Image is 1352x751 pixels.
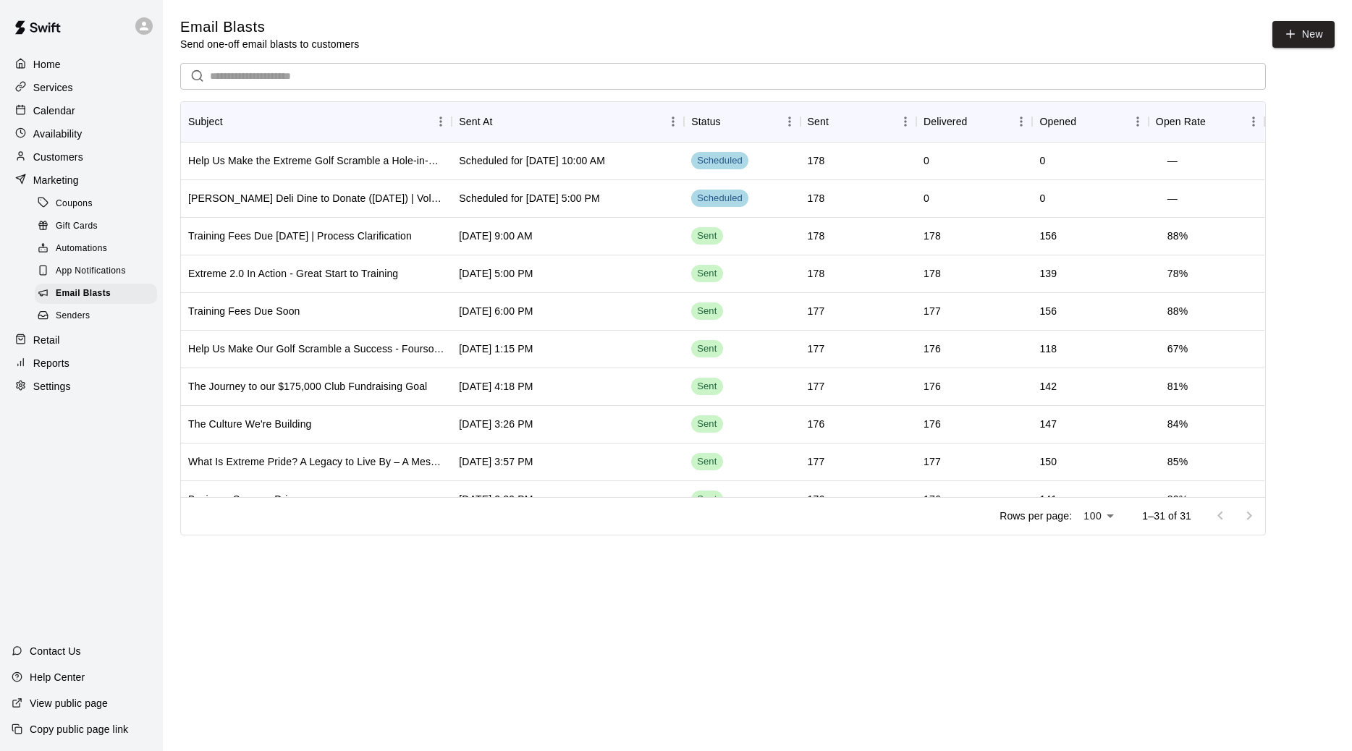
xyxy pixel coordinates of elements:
span: Coupons [56,197,93,211]
div: Scheduled for Oct 9 2025, 5:00 PM [459,191,600,205]
div: Sep 25 2025, 3:26 PM [459,417,533,431]
div: 156 [1039,304,1057,318]
p: View public page [30,696,108,710]
div: Delivered [916,101,1032,142]
td: — [1156,142,1189,180]
a: Retail [12,329,151,351]
a: Customers [12,146,151,168]
div: Help Us Make the Extreme Golf Scramble a Hole-in-One! [188,153,444,168]
div: 0 [924,191,929,205]
div: 176 [924,341,941,356]
a: Marketing [12,169,151,191]
p: Calendar [33,103,75,118]
span: Scheduled [691,192,748,205]
div: 118 [1039,341,1057,356]
div: 0 [1039,191,1045,205]
p: Home [33,57,61,72]
div: Training Fees Due Friday | Process Clarification [188,229,412,243]
span: Automations [56,242,107,256]
div: 139 [1039,266,1057,281]
div: McAlister's Deli Dine to Donate (Thursday, 10/16) | Volunteers Needed [188,191,444,205]
button: Menu [1127,111,1149,132]
div: Oct 7 2025, 5:00 PM [459,266,533,281]
span: Sent [691,455,722,469]
p: Help Center [30,670,85,684]
div: Coupons [35,194,157,214]
p: Marketing [33,173,79,187]
span: Senders [56,309,90,323]
p: Customers [33,150,83,164]
div: 177 [924,304,941,318]
div: Extreme 2.0 In Action - Great Start to Training [188,266,398,281]
a: Email Blasts [35,283,163,305]
button: Sort [829,111,849,132]
span: Email Blasts [56,287,111,301]
a: Coupons [35,192,163,215]
p: Rows per page: [1000,509,1072,523]
div: 150 [1039,454,1057,469]
button: Sort [968,111,988,132]
div: 177 [808,304,825,318]
div: Sent At [459,101,492,142]
div: App Notifications [35,261,157,281]
div: 176 [808,492,825,506]
div: Help Us Make Our Golf Scramble a Success - Foursomes & Sponsors Needed [188,341,444,356]
div: 147 [1039,417,1057,431]
p: Send one-off email blasts to customers [180,37,359,51]
a: Availability [12,123,151,145]
div: Opened [1032,101,1148,142]
div: 142 [1039,379,1057,394]
a: Calendar [12,100,151,122]
div: Gift Cards [35,216,157,237]
p: Retail [33,333,60,347]
div: Email Blasts [35,284,157,304]
div: Sep 30 2025, 6:00 PM [459,304,533,318]
span: App Notifications [56,264,126,279]
td: — [1156,179,1189,218]
div: Open Rate [1149,101,1264,142]
div: 100 [1078,506,1119,527]
a: Automations [35,238,163,260]
a: Gift Cards [35,215,163,237]
p: 1–31 of 31 [1142,509,1191,523]
div: Sent [808,101,829,142]
span: Gift Cards [56,219,98,234]
div: Settings [12,375,151,397]
div: 177 [924,454,941,469]
div: 176 [808,417,825,431]
div: Sep 29 2025, 1:15 PM [459,341,533,356]
div: Sep 24 2025, 3:57 PM [459,454,533,469]
div: 0 [1039,153,1045,168]
div: What Is Extreme Pride? A Legacy to Live By – A Message from the Co-Founder [188,454,444,469]
a: New [1272,21,1335,48]
a: Senders [35,305,163,328]
span: Sent [691,342,722,356]
div: Subject [188,101,223,142]
td: 84 % [1156,405,1199,444]
div: 178 [808,266,825,281]
button: Menu [779,111,800,132]
div: Automations [35,239,157,259]
span: Sent [691,417,722,431]
div: 178 [808,191,825,205]
div: 177 [808,454,825,469]
p: Services [33,80,73,95]
div: 178 [924,229,941,243]
div: Home [12,54,151,75]
div: 156 [1039,229,1057,243]
div: 178 [924,266,941,281]
div: Status [684,101,800,142]
h5: Email Blasts [180,17,359,37]
span: Sent [691,493,722,506]
a: Reports [12,352,151,374]
td: 81 % [1156,368,1199,406]
div: Status [691,101,721,142]
button: Menu [1243,111,1264,132]
div: Sent [800,101,916,142]
td: 88 % [1156,292,1199,331]
p: Settings [33,379,71,394]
